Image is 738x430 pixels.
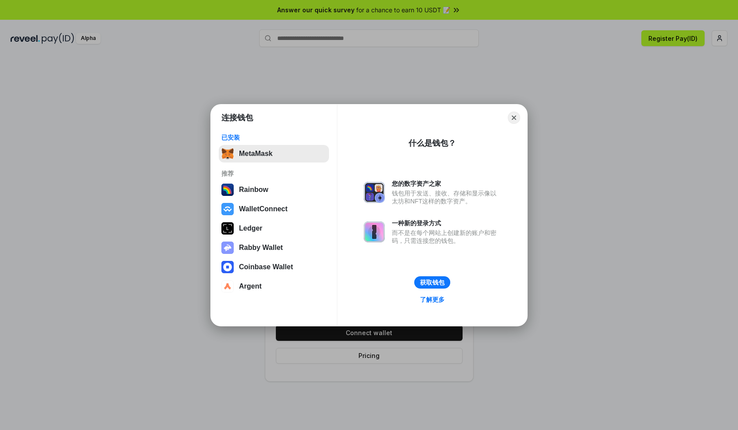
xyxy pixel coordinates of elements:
[392,219,501,227] div: 一种新的登录方式
[415,294,450,305] a: 了解更多
[221,280,234,293] img: svg+xml,%3Csvg%20width%3D%2228%22%20height%3D%2228%22%20viewBox%3D%220%200%2028%2028%22%20fill%3D...
[221,112,253,123] h1: 连接钱包
[221,222,234,235] img: svg+xml,%3Csvg%20xmlns%3D%22http%3A%2F%2Fwww.w3.org%2F2000%2Fsvg%22%20width%3D%2228%22%20height%3...
[221,203,234,215] img: svg+xml,%3Csvg%20width%3D%2228%22%20height%3D%2228%22%20viewBox%3D%220%200%2028%2028%22%20fill%3D...
[392,180,501,188] div: 您的数字资产之家
[414,276,450,289] button: 获取钱包
[239,263,293,271] div: Coinbase Wallet
[392,189,501,205] div: 钱包用于发送、接收、存储和显示像以太坊和NFT这样的数字资产。
[364,182,385,203] img: svg+xml,%3Csvg%20xmlns%3D%22http%3A%2F%2Fwww.w3.org%2F2000%2Fsvg%22%20fill%3D%22none%22%20viewBox...
[508,112,520,124] button: Close
[219,258,329,276] button: Coinbase Wallet
[221,184,234,196] img: svg+xml,%3Csvg%20width%3D%22120%22%20height%3D%22120%22%20viewBox%3D%220%200%20120%20120%22%20fil...
[219,220,329,237] button: Ledger
[221,242,234,254] img: svg+xml,%3Csvg%20xmlns%3D%22http%3A%2F%2Fwww.w3.org%2F2000%2Fsvg%22%20fill%3D%22none%22%20viewBox...
[239,150,272,158] div: MetaMask
[219,200,329,218] button: WalletConnect
[239,244,283,252] div: Rabby Wallet
[219,239,329,257] button: Rabby Wallet
[221,170,326,177] div: 推荐
[219,181,329,199] button: Rainbow
[221,148,234,160] img: svg+xml,%3Csvg%20fill%3D%22none%22%20height%3D%2233%22%20viewBox%3D%220%200%2035%2033%22%20width%...
[392,229,501,245] div: 而不是在每个网站上创建新的账户和密码，只需连接您的钱包。
[409,138,456,148] div: 什么是钱包？
[221,134,326,141] div: 已安装
[420,278,445,286] div: 获取钱包
[221,261,234,273] img: svg+xml,%3Csvg%20width%3D%2228%22%20height%3D%2228%22%20viewBox%3D%220%200%2028%2028%22%20fill%3D...
[219,145,329,163] button: MetaMask
[239,205,288,213] div: WalletConnect
[239,224,262,232] div: Ledger
[239,282,262,290] div: Argent
[239,186,268,194] div: Rainbow
[420,296,445,304] div: 了解更多
[219,278,329,295] button: Argent
[364,221,385,242] img: svg+xml,%3Csvg%20xmlns%3D%22http%3A%2F%2Fwww.w3.org%2F2000%2Fsvg%22%20fill%3D%22none%22%20viewBox...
